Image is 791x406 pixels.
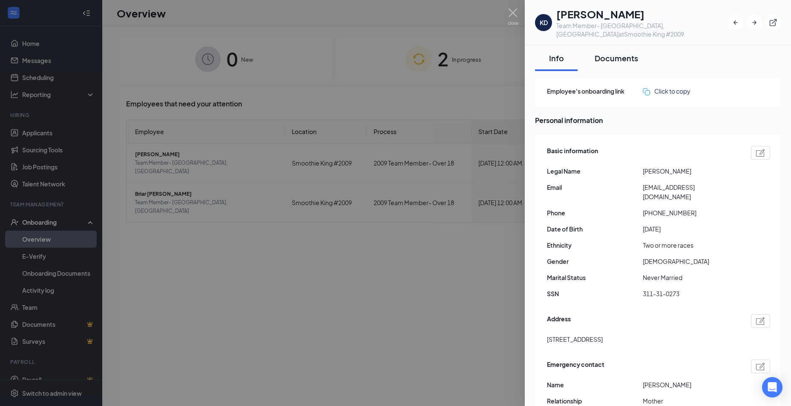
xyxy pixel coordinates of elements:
[769,18,777,27] svg: ExternalLink
[547,224,643,234] span: Date of Birth
[547,146,598,160] span: Basic information
[765,15,781,30] button: ExternalLink
[547,335,603,344] span: [STREET_ADDRESS]
[556,21,728,38] div: Team Member- [GEOGRAPHIC_DATA], [GEOGRAPHIC_DATA] at Smoothie King #2009
[547,86,643,96] span: Employee's onboarding link
[750,18,759,27] svg: ArrowRight
[643,396,739,406] span: Mother
[547,273,643,282] span: Marital Status
[643,183,739,201] span: [EMAIL_ADDRESS][DOMAIN_NAME]
[540,18,548,27] div: KD
[547,257,643,266] span: Gender
[535,115,781,126] span: Personal information
[547,314,571,328] span: Address
[643,166,739,176] span: [PERSON_NAME]
[762,377,782,397] div: Open Intercom Messenger
[643,86,690,96] button: Click to copy
[643,224,739,234] span: [DATE]
[643,273,739,282] span: Never Married
[547,166,643,176] span: Legal Name
[643,380,739,389] span: [PERSON_NAME]
[547,380,643,389] span: Name
[643,257,739,266] span: [DEMOGRAPHIC_DATA]
[547,289,643,298] span: SSN
[643,88,650,95] img: click-to-copy.71757273a98fde459dfc.svg
[643,208,739,217] span: [PHONE_NUMBER]
[547,240,643,250] span: Ethnicity
[643,289,739,298] span: 311-31-0273
[731,18,740,27] svg: ArrowLeftNew
[728,15,743,30] button: ArrowLeftNew
[544,53,569,63] div: Info
[547,360,604,373] span: Emergency contact
[547,396,643,406] span: Relationship
[747,15,762,30] button: ArrowRight
[547,208,643,217] span: Phone
[595,53,638,63] div: Documents
[556,7,728,21] h1: [PERSON_NAME]
[547,183,643,192] span: Email
[643,240,739,250] span: Two or more races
